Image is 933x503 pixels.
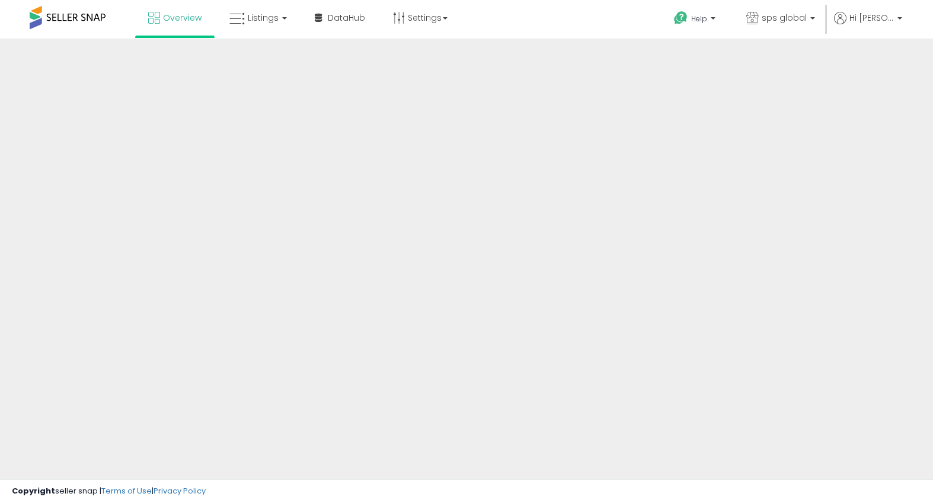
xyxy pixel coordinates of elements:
strong: Copyright [12,485,55,496]
i: Get Help [673,11,688,25]
span: DataHub [328,12,365,24]
span: Help [691,14,707,24]
span: Hi [PERSON_NAME] [849,12,894,24]
span: Listings [248,12,279,24]
span: sps global [762,12,807,24]
span: Overview [163,12,202,24]
a: Hi [PERSON_NAME] [834,12,902,39]
a: Privacy Policy [154,485,206,496]
a: Help [664,2,727,39]
a: Terms of Use [101,485,152,496]
div: seller snap | | [12,486,206,497]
